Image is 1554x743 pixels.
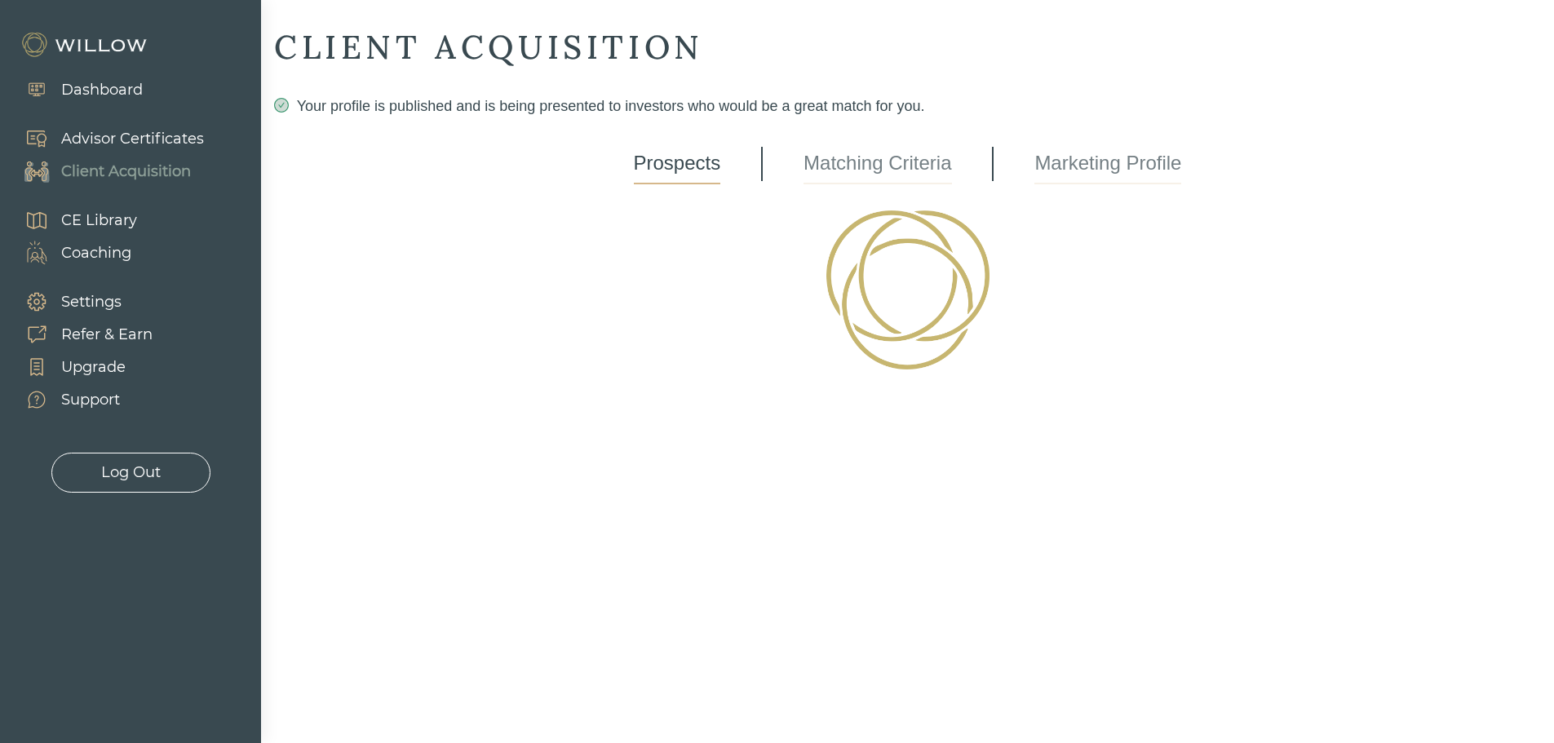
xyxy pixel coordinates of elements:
[8,155,204,188] a: Client Acquisition
[274,98,289,113] span: check-circle
[61,210,137,232] div: CE Library
[61,356,126,378] div: Upgrade
[61,291,122,313] div: Settings
[8,351,153,383] a: Upgrade
[61,161,191,183] div: Client Acquisition
[274,95,1541,117] div: Your profile is published and is being presented to investors who would be a great match for you.
[61,242,131,264] div: Coaching
[61,128,204,150] div: Advisor Certificates
[8,73,143,106] a: Dashboard
[8,237,137,269] a: Coaching
[804,144,951,184] a: Matching Criteria
[794,176,1021,404] img: Loading!
[8,318,153,351] a: Refer & Earn
[8,204,137,237] a: CE Library
[61,324,153,346] div: Refer & Earn
[8,285,153,318] a: Settings
[61,79,143,101] div: Dashboard
[61,389,120,411] div: Support
[20,32,151,58] img: Willow
[101,462,161,484] div: Log Out
[1034,144,1181,184] a: Marketing Profile
[274,26,1541,69] div: CLIENT ACQUISITION
[634,144,721,184] a: Prospects
[8,122,204,155] a: Advisor Certificates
